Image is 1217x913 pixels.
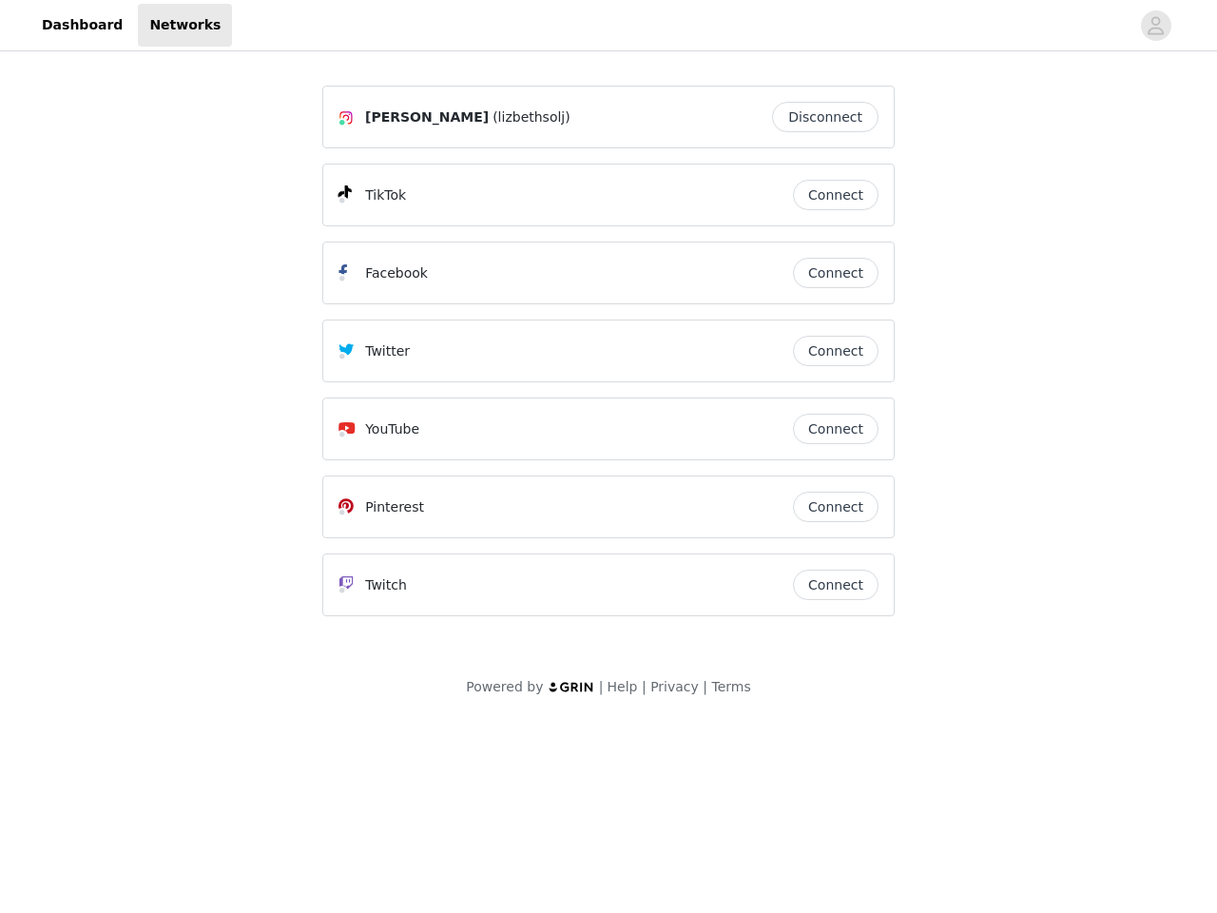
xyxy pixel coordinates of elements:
button: Connect [793,414,879,444]
span: (lizbethsolj) [493,107,570,127]
img: logo [548,681,595,693]
p: Twitter [365,341,410,361]
a: Dashboard [30,4,134,47]
button: Connect [793,336,879,366]
a: Networks [138,4,232,47]
a: Privacy [650,679,699,694]
button: Connect [793,180,879,210]
span: | [703,679,707,694]
a: Help [608,679,638,694]
button: Disconnect [772,102,879,132]
span: | [642,679,647,694]
div: avatar [1147,10,1165,41]
button: Connect [793,492,879,522]
p: YouTube [365,419,419,439]
p: Facebook [365,263,428,283]
a: Terms [711,679,750,694]
button: Connect [793,570,879,600]
span: Powered by [466,679,543,694]
button: Connect [793,258,879,288]
p: Twitch [365,575,407,595]
span: [PERSON_NAME] [365,107,489,127]
img: Instagram Icon [338,110,354,126]
span: | [599,679,604,694]
p: TikTok [365,185,406,205]
p: Pinterest [365,497,424,517]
